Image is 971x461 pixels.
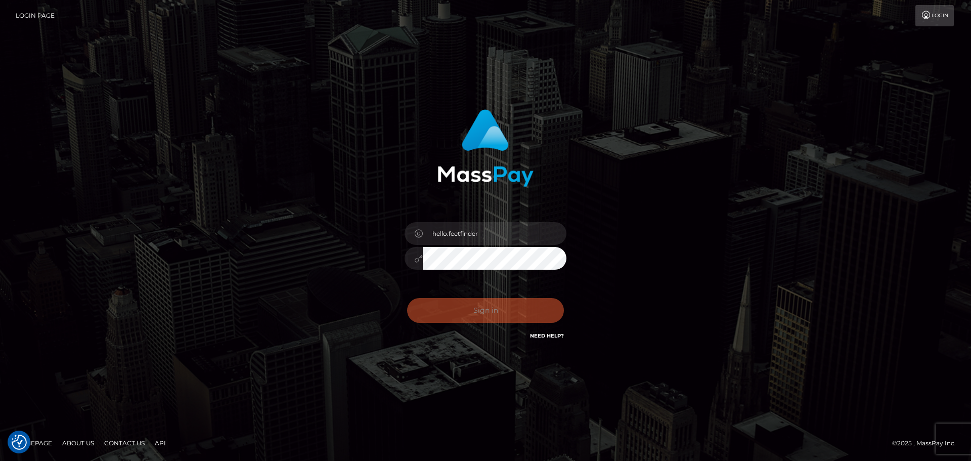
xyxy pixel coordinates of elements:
a: Contact Us [100,435,149,451]
a: Login [915,5,954,26]
img: Revisit consent button [12,435,27,450]
a: API [151,435,170,451]
img: MassPay Login [437,109,534,187]
a: Need Help? [530,332,564,339]
a: About Us [58,435,98,451]
a: Login Page [16,5,55,26]
button: Consent Preferences [12,435,27,450]
div: © 2025 , MassPay Inc. [892,438,963,449]
a: Homepage [11,435,56,451]
input: Username... [423,222,566,245]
